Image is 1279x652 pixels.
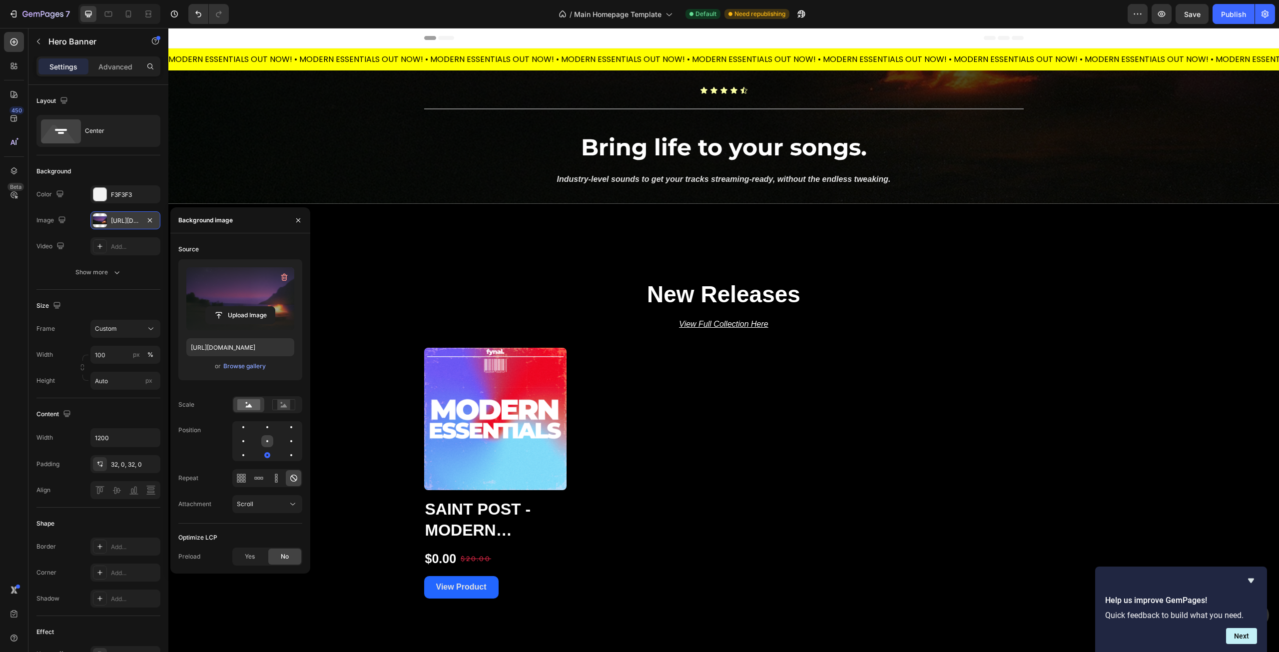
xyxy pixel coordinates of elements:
div: View Product [268,552,318,567]
div: Preload [178,552,200,561]
div: Repeat [178,474,198,483]
span: / [570,9,572,19]
label: Height [36,376,55,385]
span: px [145,377,152,384]
div: Layout [36,94,70,108]
div: Shadow [36,594,59,603]
div: F3F3F3 [111,190,158,199]
label: Frame [36,324,55,333]
button: Upload Image [205,306,275,324]
h2: Help us improve GemPages! [1105,595,1257,607]
iframe: Design area [168,28,1279,652]
button: Custom [90,320,160,338]
div: Center [85,119,146,142]
div: $20.00 [291,526,324,536]
span: or [215,360,221,372]
div: Align [36,486,50,495]
div: Position [178,426,201,435]
div: 450 [9,106,24,114]
div: Background [36,167,71,176]
div: Add... [111,242,158,251]
span: Yes [245,552,255,561]
div: Scale [178,400,194,409]
div: Padding [36,460,59,469]
a: Saint Post - Modern Essentials (Multi Kit) [256,320,398,462]
div: Content [36,408,73,421]
div: Color [36,188,66,201]
button: 7 [4,4,74,24]
p: Industry-level sounds to get your tracks streaming-ready, without the endless tweaking. [257,144,854,159]
div: Border [36,542,56,551]
span: Need republishing [734,9,785,18]
span: Main Homepage Template [574,9,661,19]
button: Hide survey [1245,575,1257,587]
p: Settings [49,61,77,72]
div: Video [36,240,66,253]
strong: New Releases [479,253,632,279]
input: https://example.com/image.jpg [186,338,294,356]
div: Attachment [178,500,211,509]
div: Help us improve GemPages! [1105,575,1257,644]
input: px [90,372,160,390]
div: Optimize LCP [178,533,217,542]
div: Show more [75,267,122,277]
label: Width [36,350,53,359]
h2: Saint Post - Modern Essentials (Multi Kit) [256,470,398,514]
span: Save [1184,10,1201,18]
input: px% [90,346,160,364]
span: Scroll [237,500,253,508]
button: Publish [1213,4,1255,24]
input: Auto [91,429,160,447]
div: Beta [7,183,24,191]
u: View Full Collection Here [511,292,600,300]
button: Save [1176,4,1209,24]
div: Width [36,433,53,442]
p: Advanced [98,61,132,72]
div: Add... [111,569,158,578]
div: Size [36,299,63,313]
div: 32, 0, 32, 0 [111,460,158,469]
div: px [133,350,140,359]
h2: Bring life to your songs. [264,103,847,135]
p: Hero Banner [48,35,133,47]
div: Corner [36,568,56,577]
div: Background image [178,216,233,225]
button: Show more [36,263,160,281]
button: View Product [256,548,330,571]
div: Effect [36,628,54,637]
div: [URL][DOMAIN_NAME] [111,216,140,225]
p: Quick feedback to build what you need. [1105,611,1257,620]
div: Source [178,245,199,254]
span: No [281,552,289,561]
button: Next question [1226,628,1257,644]
div: Add... [111,595,158,604]
span: Custom [95,324,117,333]
div: Add... [111,543,158,552]
div: Browse gallery [223,362,266,371]
div: Image [36,214,68,227]
button: Scroll [232,495,302,513]
button: px [144,349,156,361]
div: % [147,350,153,359]
button: % [130,349,142,361]
div: Publish [1221,9,1246,19]
div: Undo/Redo [188,4,229,24]
p: 7 [65,8,70,20]
span: Default [695,9,716,18]
div: Shape [36,519,54,528]
button: Browse gallery [223,361,266,371]
div: $0.00 [256,522,289,540]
